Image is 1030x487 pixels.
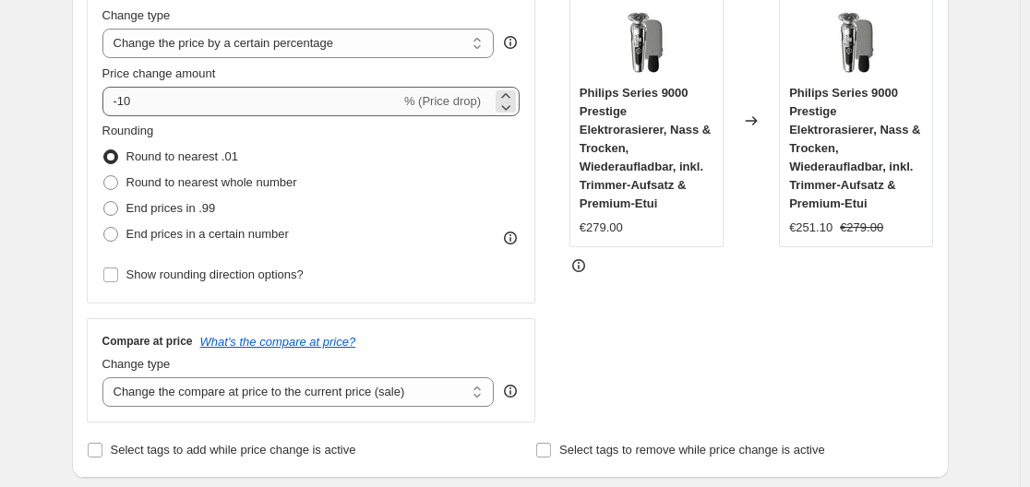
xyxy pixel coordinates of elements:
span: Philips Series 9000 Prestige Elektrorasierer, Nass & Trocken, Wiederaufladbar, inkl. Trimmer-Aufs... [789,86,920,210]
span: Rounding [102,124,154,137]
span: Round to nearest .01 [126,149,238,163]
span: Change type [102,8,171,22]
span: End prices in a certain number [126,227,289,241]
div: €279.00 [580,219,623,237]
input: -15 [102,87,401,116]
span: Round to nearest whole number [126,175,297,189]
span: End prices in .99 [126,201,216,215]
button: What's the compare at price? [200,335,356,349]
div: help [501,382,520,400]
img: 71JNaMUM9kL_80x.jpg [609,5,683,78]
div: €251.10 [789,219,832,237]
span: Philips Series 9000 Prestige Elektrorasierer, Nass & Trocken, Wiederaufladbar, inkl. Trimmer-Aufs... [580,86,711,210]
span: % (Price drop) [404,94,481,108]
div: help [501,33,520,52]
h3: Compare at price [102,334,193,349]
img: 71JNaMUM9kL_80x.jpg [820,5,893,78]
span: Select tags to remove while price change is active [559,443,825,457]
span: Show rounding direction options? [126,267,304,281]
span: Price change amount [102,66,216,80]
strike: €279.00 [840,219,883,237]
span: Select tags to add while price change is active [111,443,356,457]
span: Change type [102,357,171,371]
